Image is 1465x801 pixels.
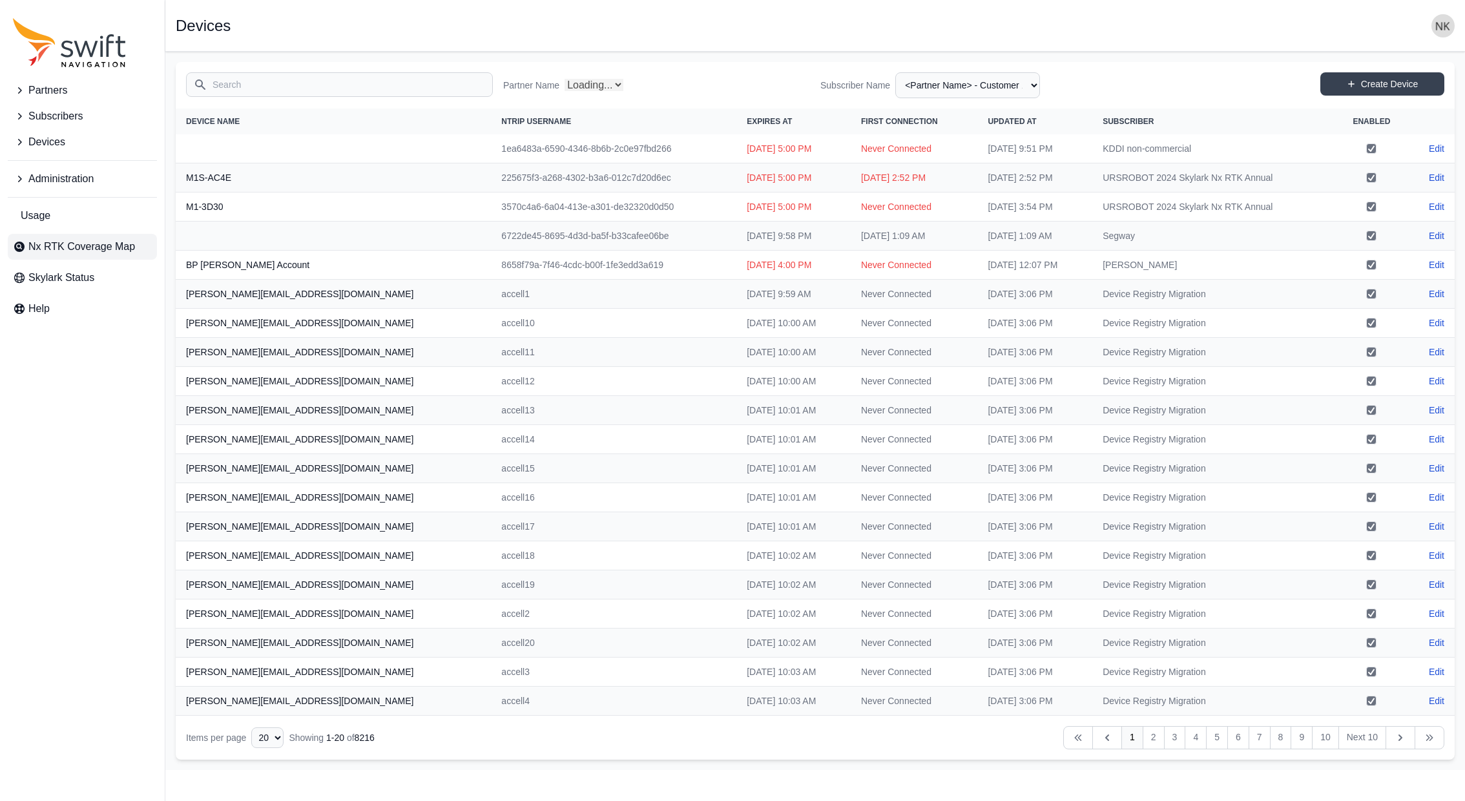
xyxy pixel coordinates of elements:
[736,658,851,687] td: [DATE] 10:03 AM
[851,483,977,512] td: Never Connected
[736,163,851,192] td: [DATE] 5:00 PM
[977,222,1092,251] td: [DATE] 1:09 AM
[491,338,736,367] td: accell11
[736,599,851,629] td: [DATE] 10:02 AM
[176,512,491,541] th: [PERSON_NAME][EMAIL_ADDRESS][DOMAIN_NAME]
[1270,726,1292,749] a: 8
[1429,694,1444,707] a: Edit
[851,338,977,367] td: Never Connected
[736,367,851,396] td: [DATE] 10:00 AM
[176,338,491,367] th: [PERSON_NAME][EMAIL_ADDRESS][DOMAIN_NAME]
[8,129,157,155] button: Devices
[736,454,851,483] td: [DATE] 10:01 AM
[491,454,736,483] td: accell15
[851,658,977,687] td: Never Connected
[491,134,736,163] td: 1ea6483a-6590-4346-8b6b-2c0e97fbd266
[1092,396,1335,425] td: Device Registry Migration
[736,251,851,280] td: [DATE] 4:00 PM
[977,280,1092,309] td: [DATE] 3:06 PM
[28,134,65,150] span: Devices
[1429,462,1444,475] a: Edit
[1092,163,1335,192] td: URSROBOT 2024 Skylark Nx RTK Annual
[326,733,344,743] span: 1 - 20
[176,716,1455,760] nav: Table navigation
[28,239,135,255] span: Nx RTK Coverage Map
[977,134,1092,163] td: [DATE] 9:51 PM
[176,425,491,454] th: [PERSON_NAME][EMAIL_ADDRESS][DOMAIN_NAME]
[491,425,736,454] td: accell14
[1143,726,1165,749] a: 2
[1092,629,1335,658] td: Device Registry Migration
[1185,726,1207,749] a: 4
[251,727,284,748] select: Display Limit
[1092,454,1335,483] td: Device Registry Migration
[176,18,231,34] h1: Devices
[491,629,736,658] td: accell20
[491,280,736,309] td: accell1
[977,251,1092,280] td: [DATE] 12:07 PM
[1429,520,1444,533] a: Edit
[1429,287,1444,300] a: Edit
[988,117,1036,126] span: Updated At
[491,570,736,599] td: accell19
[1249,726,1271,749] a: 7
[977,192,1092,222] td: [DATE] 3:54 PM
[28,270,94,286] span: Skylark Status
[186,733,246,743] span: Items per page
[8,203,157,229] a: Usage
[977,687,1092,716] td: [DATE] 3:06 PM
[1092,338,1335,367] td: Device Registry Migration
[851,629,977,658] td: Never Connected
[176,109,491,134] th: Device Name
[861,117,938,126] span: First Connection
[1291,726,1313,749] a: 9
[895,72,1040,98] select: Subscriber
[851,222,977,251] td: [DATE] 1:09 AM
[1092,251,1335,280] td: [PERSON_NAME]
[1164,726,1186,749] a: 3
[8,296,157,322] a: Help
[851,512,977,541] td: Never Connected
[736,280,851,309] td: [DATE] 9:59 AM
[1429,549,1444,562] a: Edit
[736,309,851,338] td: [DATE] 10:00 AM
[1429,317,1444,329] a: Edit
[491,483,736,512] td: accell16
[977,425,1092,454] td: [DATE] 3:06 PM
[186,72,493,97] input: Search
[491,367,736,396] td: accell12
[977,599,1092,629] td: [DATE] 3:06 PM
[736,483,851,512] td: [DATE] 10:01 AM
[851,163,977,192] td: [DATE] 2:52 PM
[851,425,977,454] td: Never Connected
[491,192,736,222] td: 3570c4a6-6a04-413e-a301-de32320d0d50
[28,301,50,317] span: Help
[176,454,491,483] th: [PERSON_NAME][EMAIL_ADDRESS][DOMAIN_NAME]
[1227,726,1249,749] a: 6
[176,599,491,629] th: [PERSON_NAME][EMAIL_ADDRESS][DOMAIN_NAME]
[851,251,977,280] td: Never Connected
[1429,375,1444,388] a: Edit
[176,163,491,192] th: M1S-AC4E
[176,192,491,222] th: M1-3D30
[28,171,94,187] span: Administration
[1312,726,1339,749] a: 10
[1092,483,1335,512] td: Device Registry Migration
[1092,192,1335,222] td: URSROBOT 2024 Skylark Nx RTK Annual
[176,629,491,658] th: [PERSON_NAME][EMAIL_ADDRESS][DOMAIN_NAME]
[851,134,977,163] td: Never Connected
[491,109,736,134] th: NTRIP Username
[491,658,736,687] td: accell3
[28,83,67,98] span: Partners
[1092,109,1335,134] th: Subscriber
[176,483,491,512] th: [PERSON_NAME][EMAIL_ADDRESS][DOMAIN_NAME]
[8,78,157,103] button: Partners
[176,658,491,687] th: [PERSON_NAME][EMAIL_ADDRESS][DOMAIN_NAME]
[28,109,83,124] span: Subscribers
[21,208,50,224] span: Usage
[491,251,736,280] td: 8658f79a-7f46-4cdc-b00f-1fe3edd3a619
[1429,491,1444,504] a: Edit
[977,512,1092,541] td: [DATE] 3:06 PM
[1335,109,1408,134] th: Enabled
[176,309,491,338] th: [PERSON_NAME][EMAIL_ADDRESS][DOMAIN_NAME]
